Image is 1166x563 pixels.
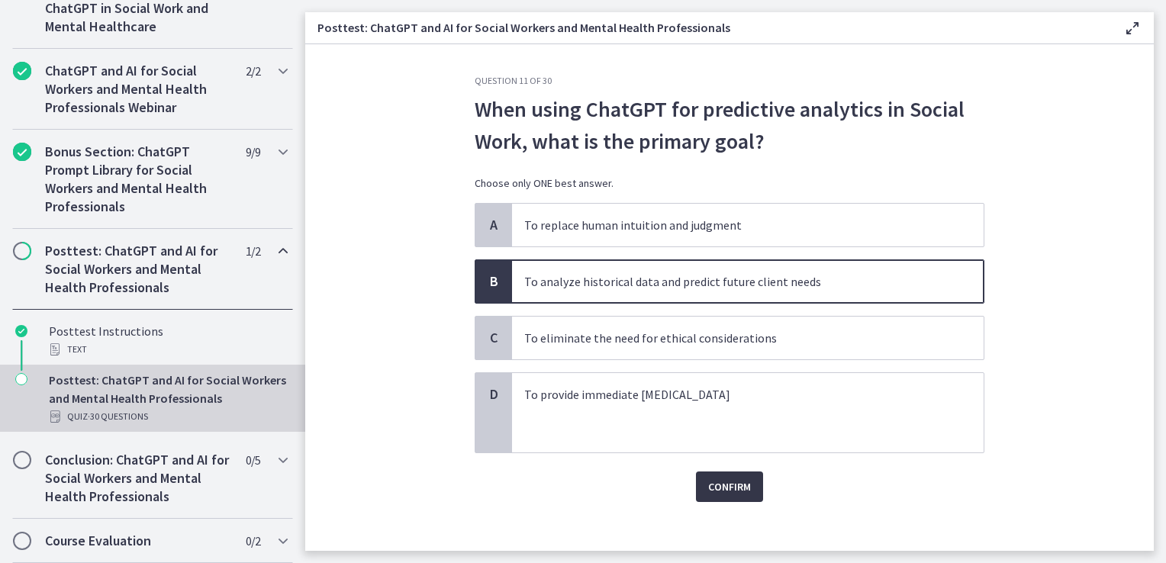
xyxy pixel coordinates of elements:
[708,478,751,496] span: Confirm
[45,62,231,117] h2: ChatGPT and AI for Social Workers and Mental Health Professionals Webinar
[485,329,503,347] span: C
[524,385,941,404] p: To provide immediate [MEDICAL_DATA]
[49,407,287,426] div: Quiz
[475,175,984,191] p: Choose only ONE best answer.
[246,62,260,80] span: 2 / 2
[45,451,231,506] h2: Conclusion: ChatGPT and AI for Social Workers and Mental Health Professionals
[246,532,260,550] span: 0 / 2
[524,216,941,234] p: To replace human intuition and judgment
[317,18,1099,37] h3: Posttest: ChatGPT and AI for Social Workers and Mental Health Professionals
[524,272,941,291] p: To analyze historical data and predict future client needs
[475,75,984,87] h3: Question 11 of 30
[45,532,231,550] h2: Course Evaluation
[13,143,31,161] i: Completed
[524,329,941,347] p: To eliminate the need for ethical considerations
[246,451,260,469] span: 0 / 5
[49,371,287,426] div: Posttest: ChatGPT and AI for Social Workers and Mental Health Professionals
[485,272,503,291] span: B
[49,340,287,359] div: Text
[45,242,231,297] h2: Posttest: ChatGPT and AI for Social Workers and Mental Health Professionals
[475,93,984,157] p: When using ChatGPT for predictive analytics in Social Work, what is the primary goal?
[49,322,287,359] div: Posttest Instructions
[88,407,148,426] span: · 30 Questions
[13,62,31,80] i: Completed
[15,325,27,337] i: Completed
[246,242,260,260] span: 1 / 2
[485,216,503,234] span: A
[696,471,763,502] button: Confirm
[45,143,231,216] h2: Bonus Section: ChatGPT Prompt Library for Social Workers and Mental Health Professionals
[246,143,260,161] span: 9 / 9
[485,385,503,404] span: D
